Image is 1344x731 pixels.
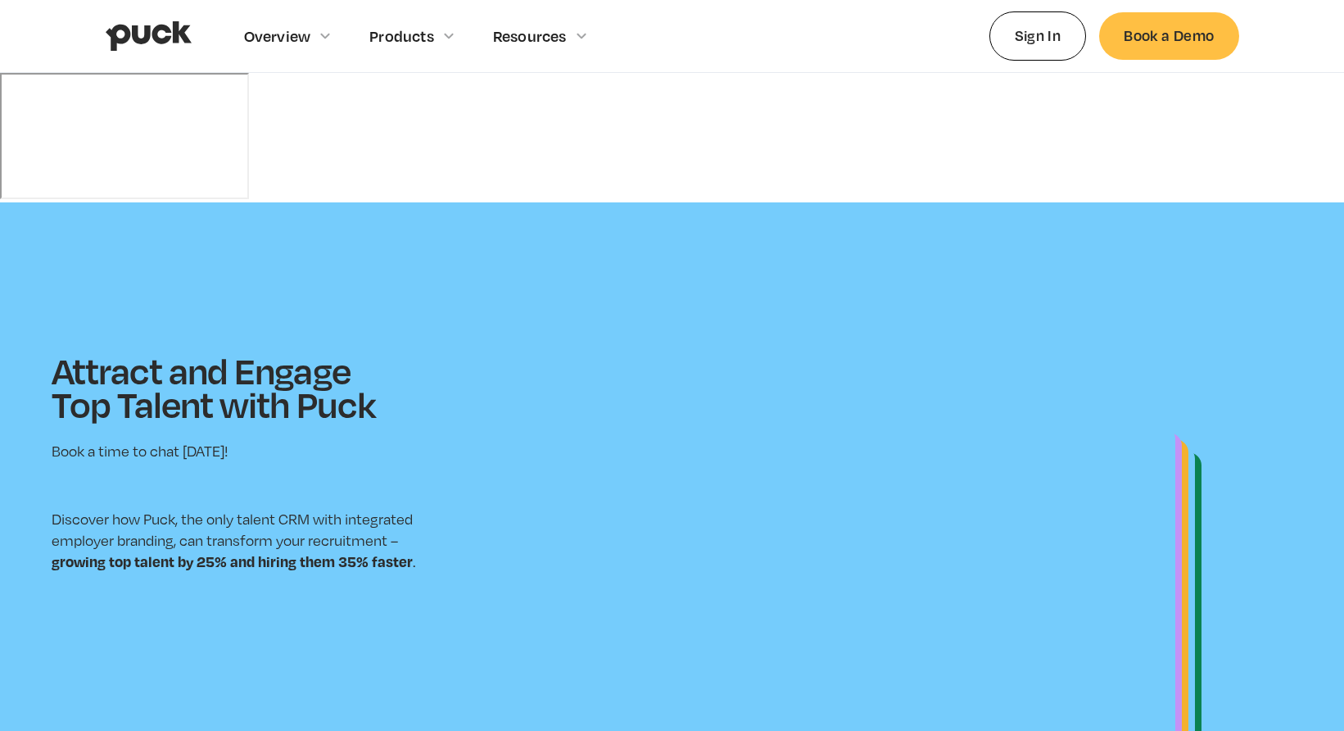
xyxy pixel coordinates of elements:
[52,551,413,571] strong: growing top talent by 25% and hiring them 35% faster
[52,353,412,421] h1: Attract and Engage Top Talent with Puck
[493,27,567,45] div: Resources
[369,27,434,45] div: Products
[1099,12,1238,59] a: Book a Demo
[52,441,441,483] p: Book a time to chat [DATE]! ‍
[989,11,1087,60] a: Sign In
[52,509,441,593] p: Discover how Puck, the only talent CRM with integrated employer branding, can transform your recr...
[244,27,311,45] div: Overview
